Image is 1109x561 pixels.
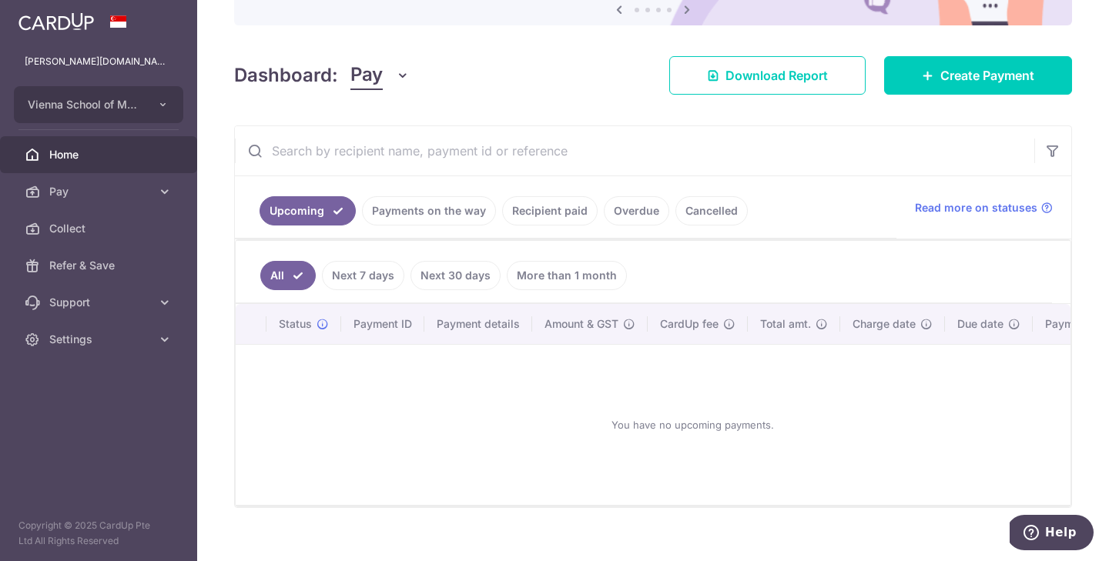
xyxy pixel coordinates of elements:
[669,56,866,95] a: Download Report
[1010,515,1094,553] iframe: Opens a widget where you can find more information
[853,316,916,332] span: Charge date
[28,97,142,112] span: Vienna School of Music Pte Ltd
[350,61,383,90] span: Pay
[341,304,424,344] th: Payment ID
[18,12,94,31] img: CardUp
[410,261,501,290] a: Next 30 days
[49,332,151,347] span: Settings
[604,196,669,225] a: Overdue
[350,61,410,90] button: Pay
[915,200,1053,215] a: Read more on statuses
[362,196,496,225] a: Payments on the way
[235,126,1034,175] input: Search by recipient name, payment id or reference
[49,184,151,199] span: Pay
[675,196,748,225] a: Cancelled
[544,316,618,332] span: Amount & GST
[660,316,719,332] span: CardUp fee
[260,261,316,290] a: All
[915,200,1037,215] span: Read more on statuses
[502,196,598,225] a: Recipient paid
[424,304,532,344] th: Payment details
[49,221,151,236] span: Collect
[940,66,1034,85] span: Create Payment
[49,147,151,162] span: Home
[725,66,828,85] span: Download Report
[884,56,1072,95] a: Create Payment
[49,295,151,310] span: Support
[760,316,811,332] span: Total amt.
[234,62,338,89] h4: Dashboard:
[957,316,1003,332] span: Due date
[507,261,627,290] a: More than 1 month
[260,196,356,225] a: Upcoming
[25,54,173,69] p: [PERSON_NAME][DOMAIN_NAME][EMAIL_ADDRESS][DOMAIN_NAME]
[49,258,151,273] span: Refer & Save
[322,261,404,290] a: Next 7 days
[14,86,183,123] button: Vienna School of Music Pte Ltd
[279,316,312,332] span: Status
